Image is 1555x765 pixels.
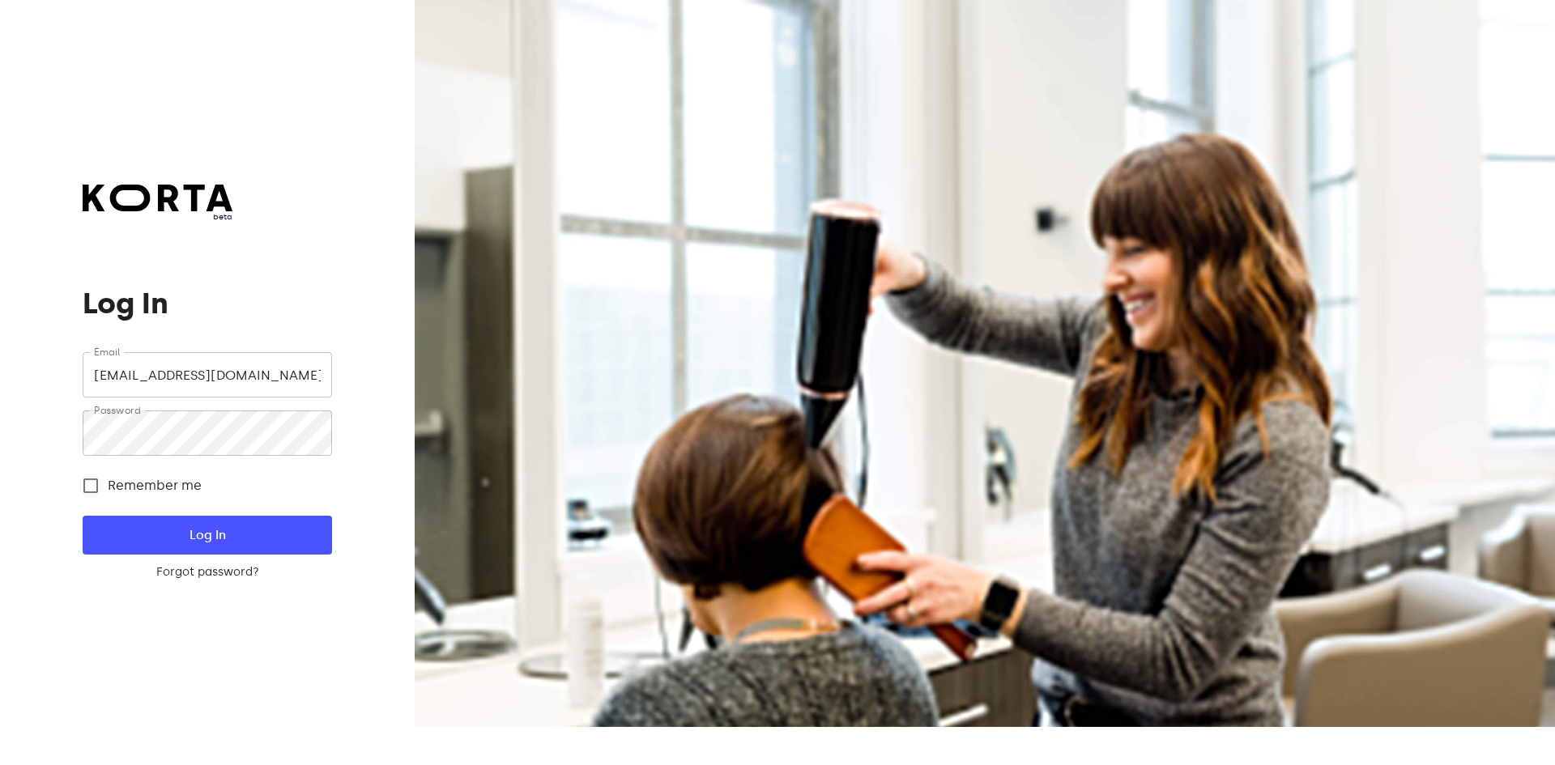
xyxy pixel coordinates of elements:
[83,516,331,555] button: Log In
[83,211,232,223] span: beta
[83,185,232,223] a: beta
[83,564,331,580] a: Forgot password?
[83,287,331,320] h1: Log In
[109,525,305,546] span: Log In
[108,476,202,495] span: Remember me
[83,185,232,211] img: Korta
